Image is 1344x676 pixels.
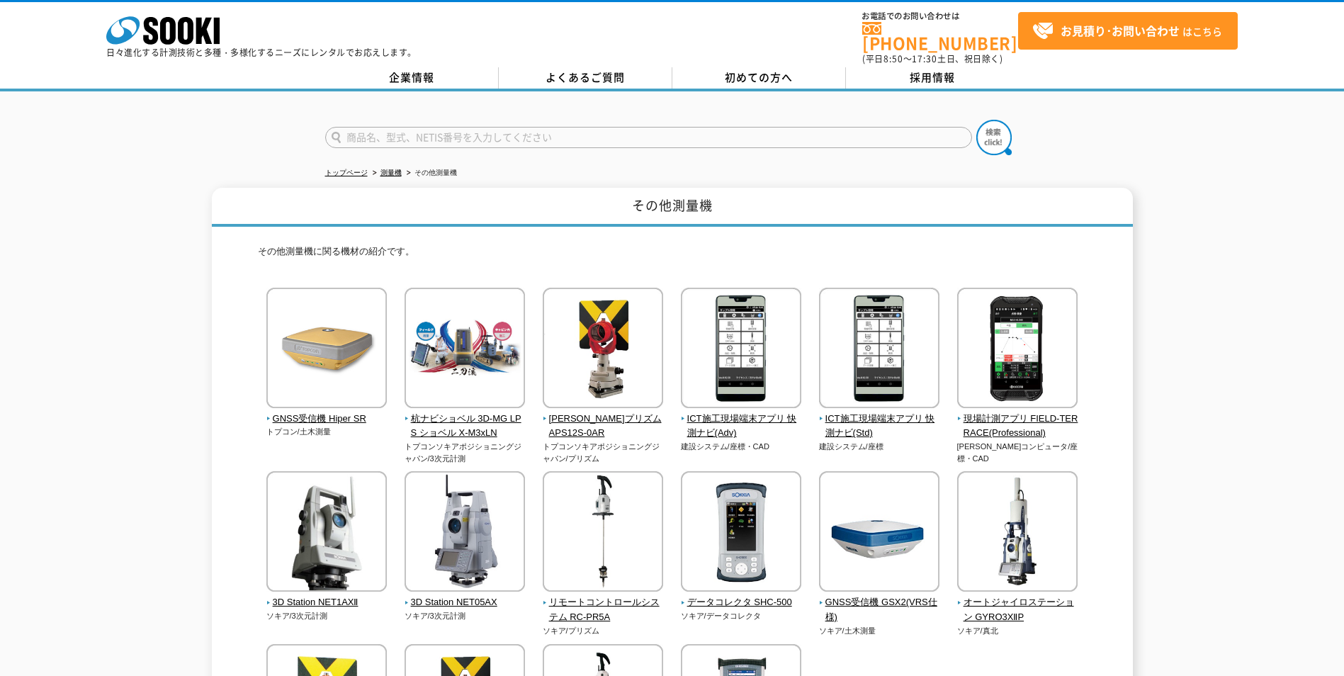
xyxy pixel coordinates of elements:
[819,288,939,412] img: ICT施工現場端末アプリ 快測ナビ(Std)
[405,471,525,595] img: 3D Station NET05AX
[883,52,903,65] span: 8:50
[543,582,664,625] a: リモートコントロールシステム RC-PR5A
[846,67,1020,89] a: 採用情報
[543,595,664,625] span: リモートコントロールシステム RC-PR5A
[405,288,525,412] img: 杭ナビショベル 3D-MG LPS ショベル X-M3xLN
[819,441,940,453] p: 建設システム/座標
[543,412,664,441] span: [PERSON_NAME]プリズム APS12S-0AR
[405,412,526,441] span: 杭ナビショベル 3D-MG LPS ショベル X-M3xLN
[819,412,940,441] span: ICT施工現場端末アプリ 快測ナビ(Std)
[681,610,802,622] p: ソキア/データコレクタ
[404,166,457,181] li: その他測量機
[957,471,1078,595] img: オートジャイロステーション GYRO3XⅡP
[819,582,940,625] a: GNSS受信機 GSX2(VRS仕様)
[266,582,388,611] a: 3D Station NET1AXⅡ
[1018,12,1238,50] a: お見積り･お問い合わせはこちら
[266,398,388,427] a: GNSS受信機 Hiper SR
[957,441,1078,464] p: [PERSON_NAME]コンピュータ/座標・CAD
[325,67,499,89] a: 企業情報
[957,412,1078,441] span: 現場計測アプリ FIELD-TERRACE(Professional)
[957,398,1078,441] a: 現場計測アプリ FIELD-TERRACE(Professional)
[957,288,1078,412] img: 現場計測アプリ FIELD-TERRACE(Professional)
[681,582,802,611] a: データコレクタ SHC-500
[819,595,940,625] span: GNSS受信機 GSX2(VRS仕様)
[725,69,793,85] span: 初めての方へ
[266,426,388,438] p: トプコン/土木測量
[543,288,663,412] img: 一素子プリズム APS12S-0AR
[266,595,388,610] span: 3D Station NET1AXⅡ
[957,582,1078,625] a: オートジャイロステーション GYRO3XⅡP
[106,48,417,57] p: 日々進化する計測技術と多種・多様化するニーズにレンタルでお応えします。
[266,471,387,595] img: 3D Station NET1AXⅡ
[862,22,1018,51] a: [PHONE_NUMBER]
[325,169,368,176] a: トップページ
[543,398,664,441] a: [PERSON_NAME]プリズム APS12S-0AR
[380,169,402,176] a: 測量機
[957,625,1078,637] p: ソキア/真北
[499,67,672,89] a: よくあるご質問
[405,610,526,622] p: ソキア/3次元計測
[976,120,1012,155] img: btn_search.png
[672,67,846,89] a: 初めての方へ
[681,441,802,453] p: 建設システム/座標・CAD
[862,12,1018,21] span: お電話でのお問い合わせは
[266,610,388,622] p: ソキア/3次元計測
[405,441,526,464] p: トプコンソキアポジショニングジャパン/3次元計測
[266,288,387,412] img: GNSS受信機 Hiper SR
[543,441,664,464] p: トプコンソキアポジショニングジャパン/プリズム
[1032,21,1222,42] span: はこちら
[681,471,801,595] img: データコレクタ SHC-500
[543,625,664,637] p: ソキア/プリズム
[405,595,526,610] span: 3D Station NET05AX
[1061,22,1180,39] strong: お見積り･お問い合わせ
[405,398,526,441] a: 杭ナビショベル 3D-MG LPS ショベル X-M3xLN
[681,398,802,441] a: ICT施工現場端末アプリ 快測ナビ(Adv)
[405,582,526,611] a: 3D Station NET05AX
[819,471,939,595] img: GNSS受信機 GSX2(VRS仕様)
[543,471,663,595] img: リモートコントロールシステム RC-PR5A
[681,288,801,412] img: ICT施工現場端末アプリ 快測ナビ(Adv)
[258,244,1087,266] p: その他測量機に関る機材の紹介です。
[266,412,388,427] span: GNSS受信機 Hiper SR
[325,127,972,148] input: 商品名、型式、NETIS番号を入力してください
[957,595,1078,625] span: オートジャイロステーション GYRO3XⅡP
[862,52,1003,65] span: (平日 ～ 土日、祝日除く)
[681,412,802,441] span: ICT施工現場端末アプリ 快測ナビ(Adv)
[212,188,1133,227] h1: その他測量機
[819,625,940,637] p: ソキア/土木測量
[912,52,937,65] span: 17:30
[681,595,802,610] span: データコレクタ SHC-500
[819,398,940,441] a: ICT施工現場端末アプリ 快測ナビ(Std)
